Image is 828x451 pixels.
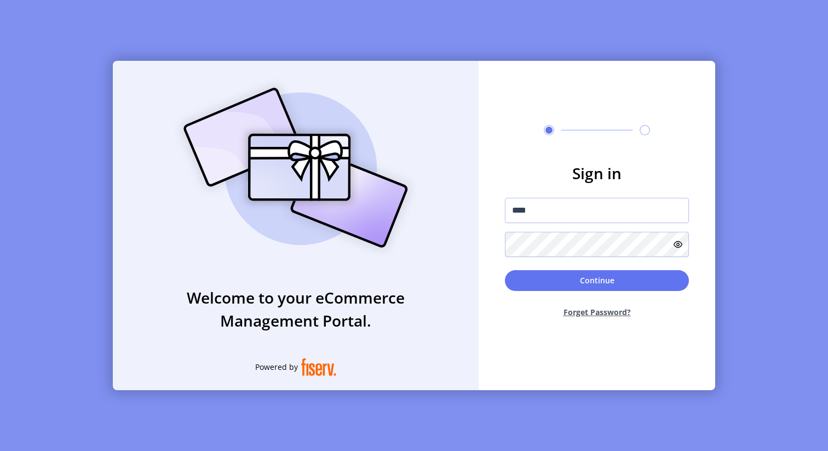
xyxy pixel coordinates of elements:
h3: Sign in [505,162,689,185]
h3: Welcome to your eCommerce Management Portal. [113,286,479,332]
span: Powered by [255,361,298,373]
button: Continue [505,270,689,291]
button: Forget Password? [505,298,689,327]
img: card_Illustration.svg [167,76,424,260]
